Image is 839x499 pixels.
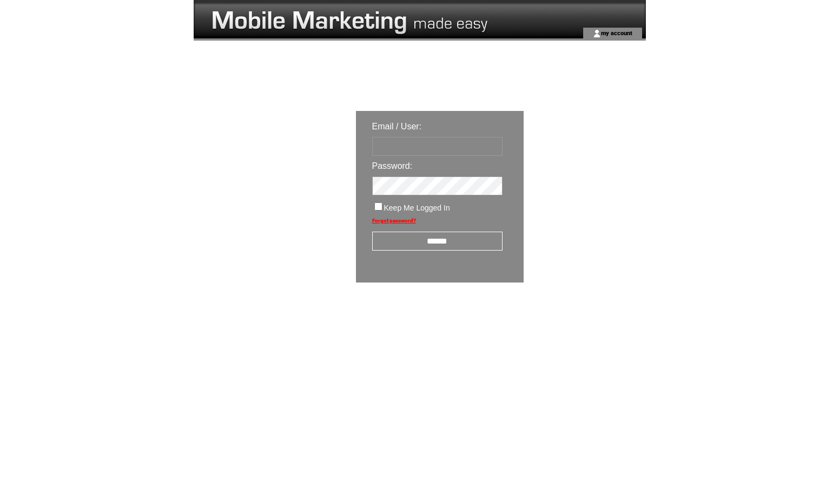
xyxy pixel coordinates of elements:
img: transparent.png;jsessionid=2785B3597A8F9BFBF0E1703CDD5EFFC3 [555,310,609,323]
span: Password: [372,161,413,170]
span: Keep Me Logged In [384,203,450,212]
span: Email / User: [372,122,422,131]
img: account_icon.gif;jsessionid=2785B3597A8F9BFBF0E1703CDD5EFFC3 [593,29,601,38]
a: my account [601,29,632,36]
a: Forgot password? [372,218,416,224]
